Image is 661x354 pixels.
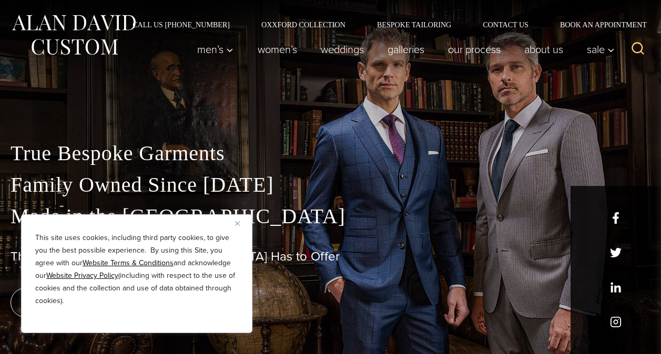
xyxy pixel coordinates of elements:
[246,39,309,60] a: Women’s
[197,44,233,55] span: Men’s
[46,270,118,281] a: Website Privacy Policy
[246,21,361,28] a: Oxxford Collection
[467,21,544,28] a: Contact Us
[309,39,375,60] a: weddings
[11,249,650,264] h1: The Best Custom Suits [GEOGRAPHIC_DATA] Has to Offer
[375,39,436,60] a: Galleries
[117,21,246,28] a: Call Us [PHONE_NUMBER]
[586,44,615,55] span: Sale
[544,21,650,28] a: Book an Appointment
[185,39,621,60] nav: Primary Navigation
[117,21,650,28] nav: Secondary Navigation
[235,217,248,230] button: Close
[436,39,512,60] a: Our Process
[512,39,575,60] a: About Us
[11,138,650,232] p: True Bespoke Garments Family Owned Since [DATE] Made in the [GEOGRAPHIC_DATA]
[83,257,174,268] a: Website Terms & Conditions
[625,37,650,62] button: View Search Form
[35,232,238,307] p: This site uses cookies, including third party cookies, to give you the best possible experience. ...
[11,12,137,58] img: Alan David Custom
[361,21,467,28] a: Bespoke Tailoring
[235,221,240,226] img: Close
[11,288,158,317] a: book an appointment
